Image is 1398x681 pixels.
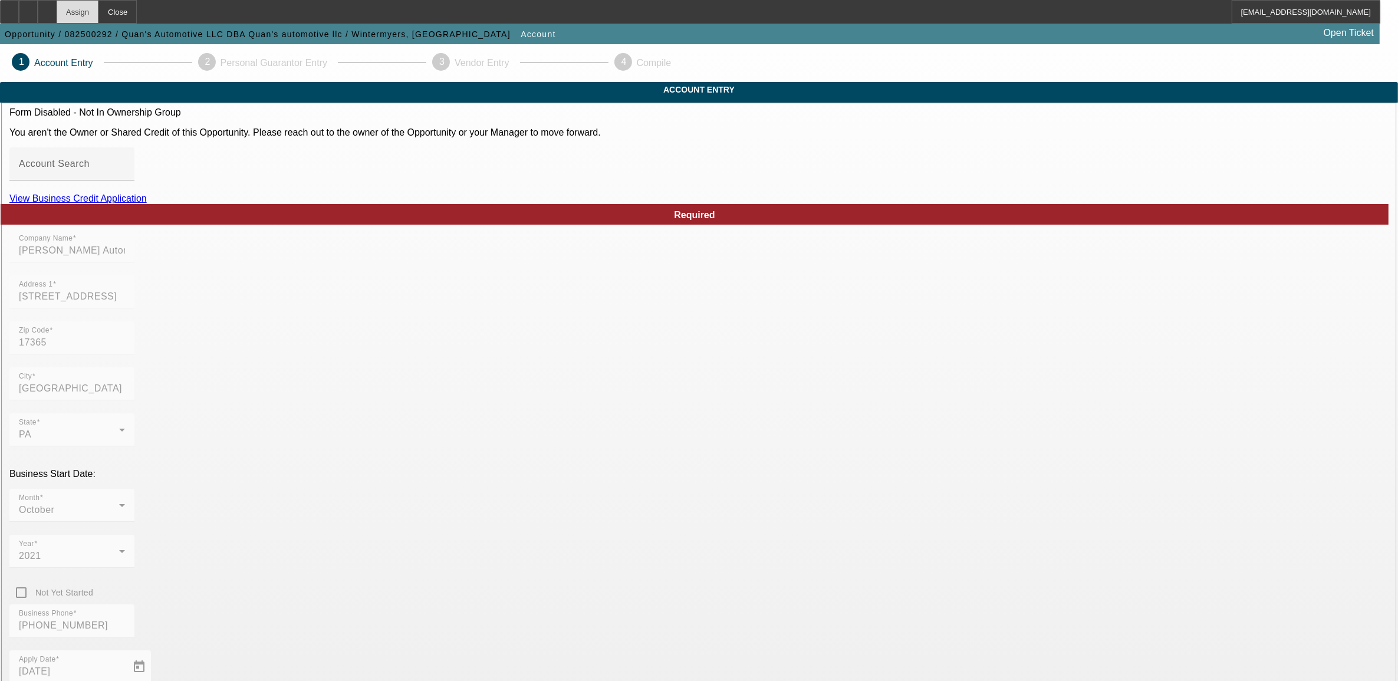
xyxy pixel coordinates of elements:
[637,58,672,68] p: Compile
[221,58,327,68] p: Personal Guarantor Entry
[439,57,445,67] span: 3
[19,610,73,617] mat-label: Business Phone
[34,58,93,68] p: Account Entry
[9,193,147,203] a: View Business Credit Application
[19,419,37,426] mat-label: State
[1319,23,1379,43] a: Open Ticket
[455,58,509,68] p: Vendor Entry
[205,57,210,67] span: 2
[9,469,1389,479] p: Business Start Date:
[9,107,181,117] label: Form Disabled - Not In Ownership Group
[621,57,627,67] span: 4
[5,29,511,39] span: Opportunity / 082500292 / Quan's Automotive LLC DBA Quan's automotive llc / Wintermyers, [GEOGRAP...
[19,235,73,242] mat-label: Company Name
[19,494,40,502] mat-label: Month
[19,327,50,334] mat-label: Zip Code
[9,85,1389,94] span: Account Entry
[19,159,90,169] mat-label: Account Search
[9,127,1389,138] p: You aren't the Owner or Shared Credit of this Opportunity. Please reach out to the owner of the O...
[19,656,55,663] mat-label: Apply Date
[19,281,52,288] mat-label: Address 1
[19,540,34,548] mat-label: Year
[521,29,555,39] span: Account
[19,373,32,380] mat-label: City
[674,210,715,220] span: Required
[518,24,558,45] button: Account
[19,57,24,67] span: 1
